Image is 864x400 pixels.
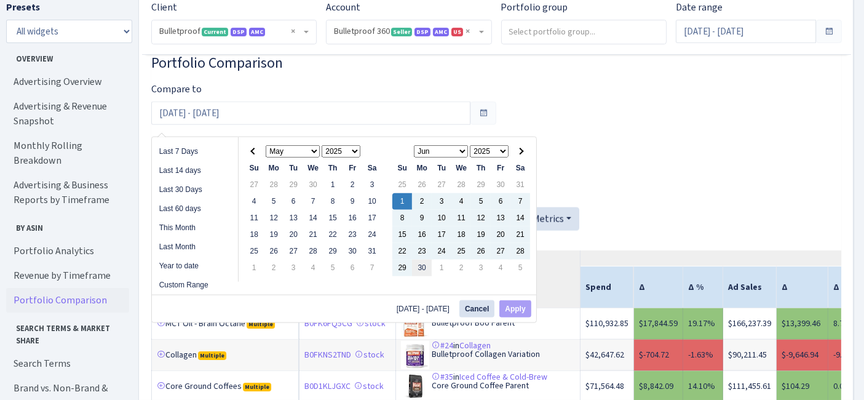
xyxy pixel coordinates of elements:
[343,226,362,243] td: 23
[396,308,581,340] td: in Bulletproof Boo Parent
[392,243,412,260] td: 22
[6,94,129,134] a: Advertising & Revenue Snapshot
[355,349,384,361] a: stock
[510,226,530,243] td: 21
[152,340,299,371] td: Collagen
[283,210,303,226] td: 13
[6,239,129,263] a: Portfolio Analytics
[343,210,362,226] td: 16
[283,226,303,243] td: 20
[6,173,129,212] a: Advertising & Business Reports by Timeframe
[362,160,382,177] th: Sa
[471,210,491,226] td: 12
[491,226,510,243] td: 20
[432,243,451,260] td: 24
[471,260,491,276] td: 3
[471,193,491,210] td: 5
[451,193,471,210] td: 4
[412,160,432,177] th: Mo
[231,28,247,36] span: DSP
[510,160,530,177] th: Sa
[6,263,129,288] a: Revenue by Timeframe
[151,54,841,72] h3: Widget #27
[451,177,471,193] td: 28
[510,243,530,260] td: 28
[152,199,238,218] li: Last 60 days
[244,243,264,260] td: 25
[471,226,491,243] td: 19
[581,308,634,340] td: $110,932.85
[303,193,323,210] td: 7
[392,160,412,177] th: Su
[7,217,129,234] span: By ASIN
[244,210,264,226] td: 11
[451,28,463,36] span: US
[362,226,382,243] td: 24
[451,160,471,177] th: We
[396,340,581,371] td: in Bulletproof Collagen Variation
[451,243,471,260] td: 25
[502,20,667,42] input: Select portfolio group...
[432,226,451,243] td: 17
[327,20,491,44] span: Bulletproof 360 <span class="badge badge-success">Seller</span><span class="badge badge-primary">...
[471,243,491,260] td: 26
[432,177,451,193] td: 27
[7,48,129,65] span: Overview
[343,177,362,193] td: 2
[634,308,683,340] td: $17,844.59
[466,25,470,38] span: Remove all items
[152,142,238,161] li: Last 7 Days
[432,193,451,210] td: 3
[362,193,382,210] td: 10
[264,210,283,226] td: 12
[392,260,412,276] td: 29
[323,210,343,226] td: 15
[303,226,323,243] td: 21
[334,25,476,38] span: Bulletproof 360 <span class="badge badge-success">Seller</span><span class="badge badge-primary">...
[392,193,412,210] td: 1
[303,177,323,193] td: 30
[723,266,777,308] th: Ad Sales
[499,300,531,318] button: Apply
[491,243,510,260] td: 27
[244,193,264,210] td: 4
[392,177,412,193] td: 25
[401,341,432,369] img: 41KII-UDnOL._SL75_.jpg
[412,210,432,226] td: 9
[683,340,723,371] td: -1.63%
[451,226,471,243] td: 18
[152,308,299,340] td: MCT Oil - Brain Octane
[244,177,264,193] td: 27
[432,210,451,226] td: 10
[683,308,723,340] td: 19.17%
[264,177,283,193] td: 28
[432,160,451,177] th: Tu
[343,193,362,210] td: 9
[323,177,343,193] td: 1
[264,226,283,243] td: 19
[244,160,264,177] th: Su
[432,340,453,351] a: #24
[303,243,323,260] td: 28
[451,210,471,226] td: 11
[723,340,777,371] td: $90,211.45
[581,266,634,308] th: Spend
[264,193,283,210] td: 5
[6,351,129,376] a: Search Terms
[283,193,303,210] td: 6
[323,193,343,210] td: 8
[432,371,453,383] a: #35
[510,210,530,226] td: 14
[152,180,238,199] li: Last 30 Days
[303,210,323,226] td: 14
[777,266,828,308] th: Δ
[151,135,191,150] label: Portfolio
[396,250,581,308] th: Title
[304,349,351,361] a: B0FKNS2TND
[159,25,301,38] span: Bulletproof <span class="badge badge-success">Current</span><span class="badge badge-primary">DSP...
[451,260,471,276] td: 2
[249,28,265,36] span: AMC
[412,193,432,210] td: 2
[362,260,382,276] td: 7
[515,207,579,231] button: Metrics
